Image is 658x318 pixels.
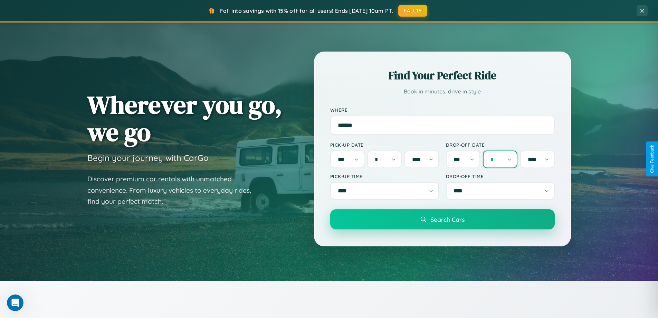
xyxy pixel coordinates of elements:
button: Search Cars [330,209,555,229]
div: Give Feedback [650,145,655,173]
p: Book in minutes, drive in style [330,87,555,97]
label: Drop-off Date [446,142,555,148]
iframe: Intercom live chat [7,294,23,311]
h3: Begin your journey with CarGo [87,153,209,163]
h1: Wherever you go, we go [87,91,282,146]
h2: Find Your Perfect Ride [330,68,555,83]
span: Search Cars [430,216,465,223]
span: Fall into savings with 15% off for all users! Ends [DATE] 10am PT. [220,7,393,14]
label: Pick-up Time [330,173,439,179]
label: Where [330,107,555,113]
label: Drop-off Time [446,173,555,179]
p: Discover premium car rentals with unmatched convenience. From luxury vehicles to everyday rides, ... [87,173,260,207]
button: FALL15 [398,5,427,17]
label: Pick-up Date [330,142,439,148]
